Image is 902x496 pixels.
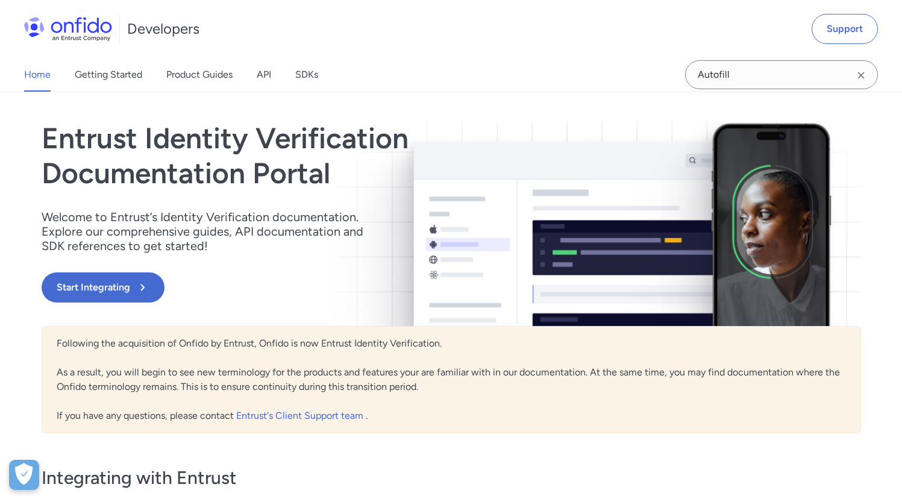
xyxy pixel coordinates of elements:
[75,58,142,92] a: Getting Started
[42,210,379,253] p: Welcome to Entrust’s Identity Verification documentation. Explore our comprehensive guides, API d...
[9,460,39,490] div: Cookie Preferences
[295,58,318,92] a: SDKs
[257,58,271,92] a: API
[42,121,615,190] h1: Entrust Identity Verification Documentation Portal
[42,272,615,303] a: Start Integrating
[127,19,199,39] h1: Developers
[42,326,861,433] div: Following the acquisition of Onfido by Entrust, Onfido is now Entrust Identity Verification. As a...
[9,460,39,490] button: Open Preferences
[685,60,878,89] input: Onfido search input field
[854,68,868,83] svg: Clear search field button
[42,272,164,303] button: Start Integrating
[166,58,233,92] a: Product Guides
[24,58,51,92] a: Home
[24,17,112,41] img: Onfido Logo
[812,14,878,44] a: Support
[236,410,366,421] a: Entrust's Client Support team
[42,466,861,490] h3: Integrating with Entrust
